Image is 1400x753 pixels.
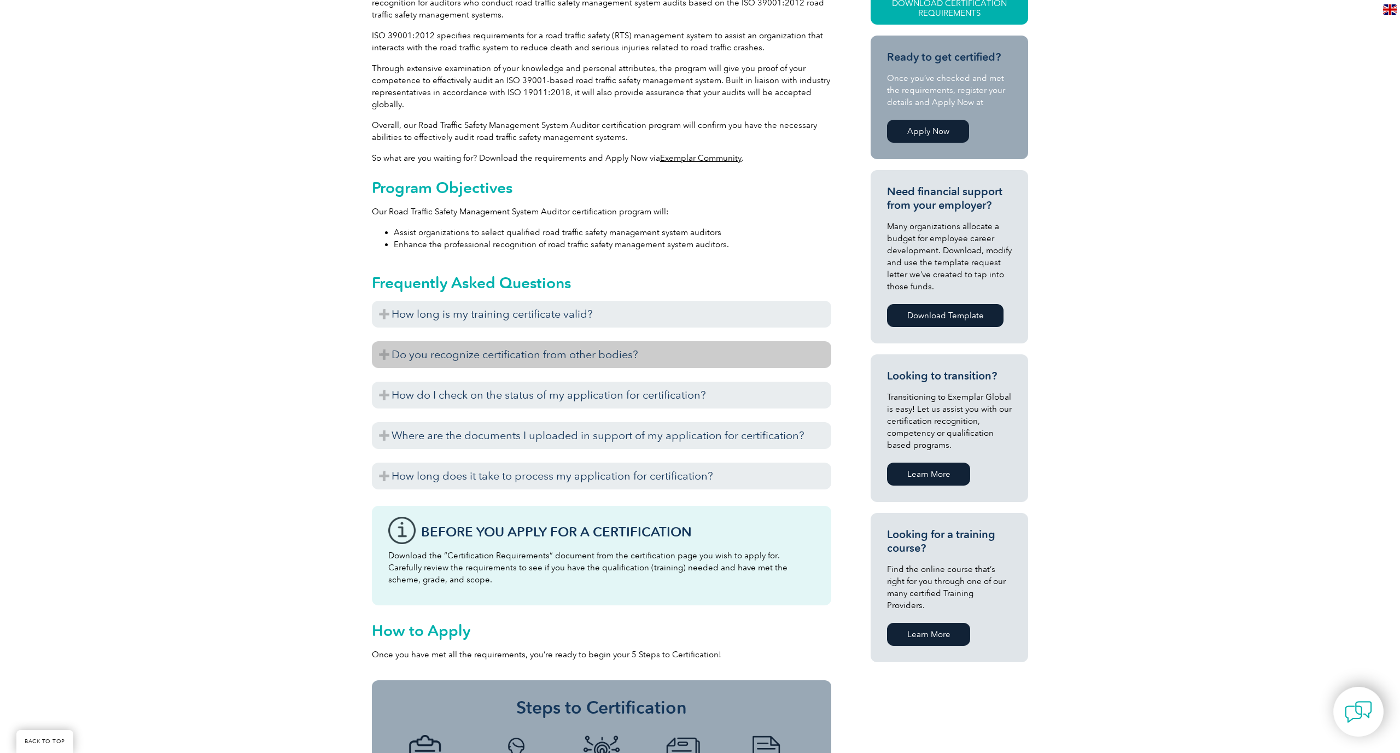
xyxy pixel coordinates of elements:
[887,528,1012,555] h3: Looking for a training course?
[372,341,831,368] h3: Do you recognize certification from other bodies?
[372,463,831,489] h3: How long does it take to process my application for certification?
[887,72,1012,108] p: Once you’ve checked and met the requirements, register your details and Apply Now at
[372,62,831,110] p: Through extensive examination of your knowledge and personal attributes, the program will give yo...
[1383,4,1397,15] img: en
[16,730,73,753] a: BACK TO TOP
[887,391,1012,451] p: Transitioning to Exemplar Global is easy! Let us assist you with our certification recognition, c...
[887,463,970,486] a: Learn More
[1345,698,1372,726] img: contact-chat.png
[372,179,831,196] h2: Program Objectives
[372,649,831,661] p: Once you have met all the requirements, you’re ready to begin your 5 Steps to Certification!
[394,226,831,238] li: Assist organizations to select qualified road traffic safety management system auditors
[394,238,831,250] li: Enhance the professional recognition of road traffic safety management system auditors.
[372,274,831,291] h2: Frequently Asked Questions
[388,550,815,586] p: Download the “Certification Requirements” document from the certification page you wish to apply ...
[372,422,831,449] h3: Where are the documents I uploaded in support of my application for certification?
[372,206,831,218] p: Our Road Traffic Safety Management System Auditor certification program will:
[887,563,1012,611] p: Find the online course that’s right for you through one of our many certified Training Providers.
[372,30,831,54] p: ISO 39001:2012 specifies requirements for a road traffic safety (RTS) management system to assist...
[887,220,1012,293] p: Many organizations allocate a budget for employee career development. Download, modify and use th...
[660,153,742,163] a: Exemplar Community
[388,697,815,719] h3: Steps to Certification
[887,185,1012,212] h3: Need financial support from your employer?
[372,301,831,328] h3: How long is my training certificate valid?
[887,120,969,143] a: Apply Now
[887,623,970,646] a: Learn More
[421,525,815,539] h3: Before You Apply For a Certification
[372,152,831,164] p: So what are you waiting for? Download the requirements and Apply Now via .
[887,50,1012,64] h3: Ready to get certified?
[887,369,1012,383] h3: Looking to transition?
[372,382,831,408] h3: How do I check on the status of my application for certification?
[372,622,831,639] h2: How to Apply
[372,119,831,143] p: Overall, our Road Traffic Safety Management System Auditor certification program will confirm you...
[887,304,1004,327] a: Download Template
